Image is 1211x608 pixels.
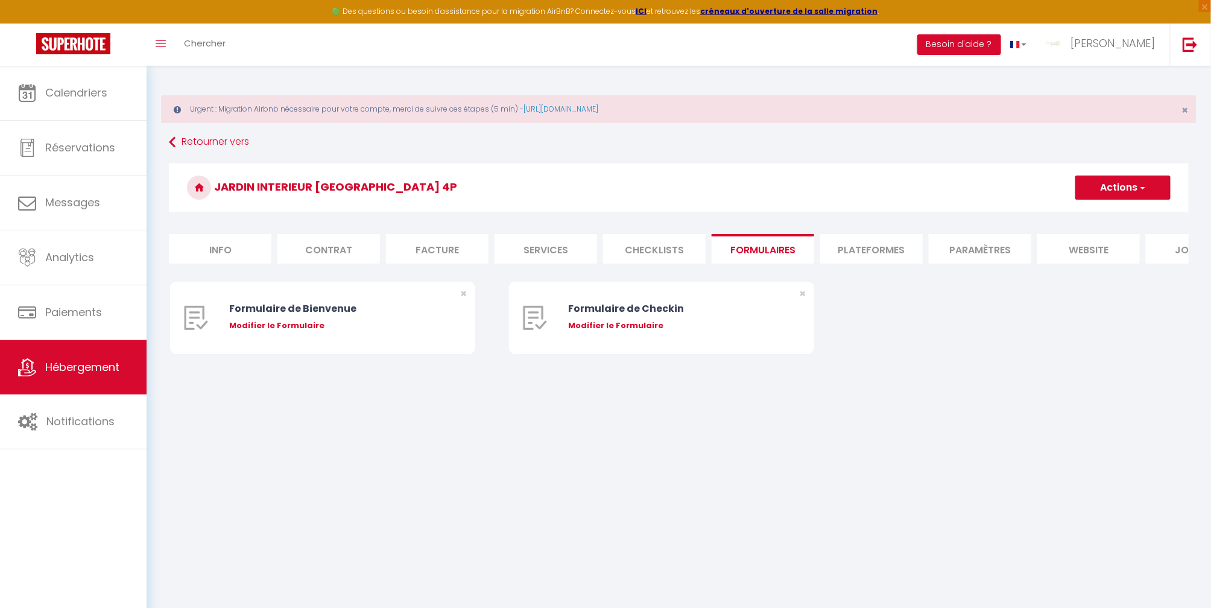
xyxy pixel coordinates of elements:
[1182,105,1189,116] button: Close
[603,234,706,264] li: Checklists
[799,288,806,299] button: Close
[46,414,115,429] span: Notifications
[1183,37,1198,52] img: logout
[45,85,107,100] span: Calendriers
[36,33,110,54] img: Super Booking
[1036,24,1170,66] a: ... [PERSON_NAME]
[568,320,780,332] div: Modifier le Formulaire
[460,286,467,301] span: ×
[1075,176,1171,200] button: Actions
[460,288,467,299] button: Close
[799,286,806,301] span: ×
[1182,103,1189,118] span: ×
[229,301,441,316] div: Formulaire de Bienvenue
[568,301,780,316] div: Formulaire de Checkin
[229,320,441,332] div: Modifier le Formulaire
[820,234,923,264] li: Plateformes
[184,37,226,49] span: Chercher
[495,234,597,264] li: Services
[169,234,271,264] li: Info
[523,104,598,114] a: [URL][DOMAIN_NAME]
[712,234,814,264] li: Formulaires
[917,34,1001,55] button: Besoin d'aide ?
[45,305,102,320] span: Paiements
[45,359,119,375] span: Hébergement
[169,163,1189,212] h3: JARDIN INTERIEUR [GEOGRAPHIC_DATA] 4p
[1045,34,1063,52] img: ...
[175,24,235,66] a: Chercher
[1070,36,1155,51] span: [PERSON_NAME]
[10,5,46,41] button: Ouvrir le widget de chat LiveChat
[386,234,489,264] li: Facture
[45,195,100,210] span: Messages
[636,6,647,16] a: ICI
[161,95,1197,123] div: Urgent : Migration Airbnb nécessaire pour votre compte, merci de suivre ces étapes (5 min) -
[45,250,94,265] span: Analytics
[701,6,878,16] a: créneaux d'ouverture de la salle migration
[169,131,1189,153] a: Retourner vers
[929,234,1031,264] li: Paramètres
[1037,234,1140,264] li: website
[45,140,115,155] span: Réservations
[277,234,380,264] li: Contrat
